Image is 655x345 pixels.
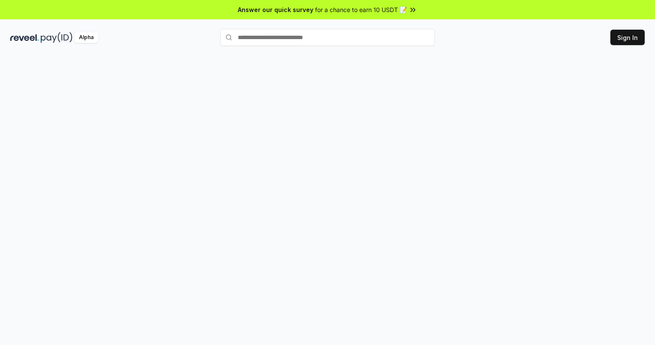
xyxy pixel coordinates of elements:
span: for a chance to earn 10 USDT 📝 [315,5,407,14]
img: pay_id [41,32,73,43]
img: reveel_dark [10,32,39,43]
div: Alpha [74,32,98,43]
span: Answer our quick survey [238,5,313,14]
button: Sign In [610,30,645,45]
